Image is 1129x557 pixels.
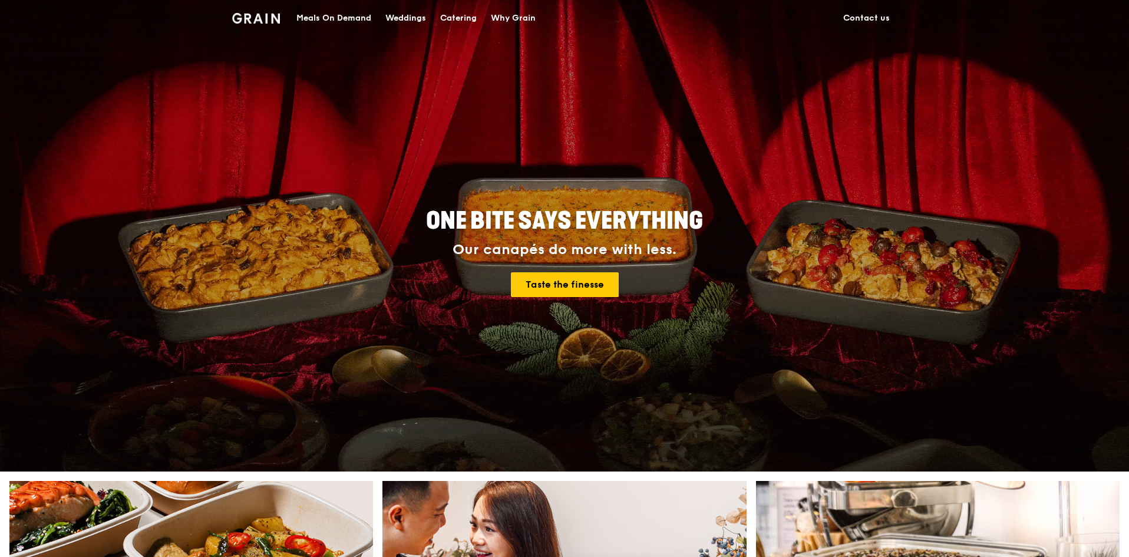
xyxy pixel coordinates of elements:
div: Weddings [385,1,426,36]
a: Catering [433,1,484,36]
img: Grain [232,13,280,24]
a: Why Grain [484,1,543,36]
div: Meals On Demand [296,1,371,36]
div: Our canapés do more with less. [352,242,777,258]
a: Taste the finesse [511,272,619,297]
span: ONE BITE SAYS EVERYTHING [426,207,703,235]
a: Weddings [378,1,433,36]
div: Catering [440,1,477,36]
div: Why Grain [491,1,536,36]
a: Contact us [836,1,897,36]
